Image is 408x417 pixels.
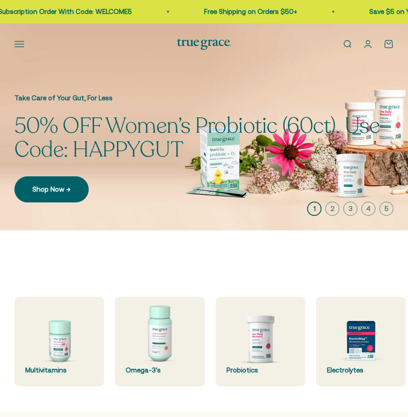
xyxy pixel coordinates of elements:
[379,202,394,216] button: 5
[14,176,89,202] a: Shop Now →
[316,297,406,386] a: Electrolytes
[25,365,93,376] div: Multivitamins
[227,365,295,376] div: Probiotics
[216,297,305,386] a: Probiotics
[115,297,204,386] a: Omega-3's
[14,297,104,386] a: Multivitamins
[204,8,297,15] a: Free Shipping on Orders $50+
[361,202,376,216] button: 4
[14,111,380,164] split-lines: 50% OFF Women’s Probiotic (60ct). Use Code: HAPPYGUT
[327,365,395,376] div: Electrolytes
[307,202,322,216] button: 1
[126,365,194,376] div: Omega-3's
[343,202,358,216] button: 3
[325,202,340,216] button: 2
[14,93,394,103] p: Take Care of Your Gut, For Less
